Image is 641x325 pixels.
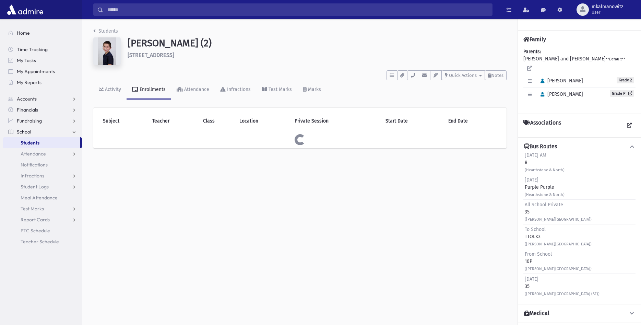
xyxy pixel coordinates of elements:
th: Class [199,113,235,129]
h1: [PERSON_NAME] (2) [128,37,507,49]
button: Bus Routes [523,143,636,150]
b: Parents: [523,49,541,55]
input: Search [103,3,492,16]
div: 8 [525,152,565,173]
a: Grade P [610,90,634,97]
a: Time Tracking [3,44,82,55]
div: Marks [307,86,321,92]
button: Quick Actions [442,70,485,80]
div: [PERSON_NAME] and [PERSON_NAME] [523,48,636,108]
div: 35 [525,276,600,297]
small: ([PERSON_NAME][GEOGRAPHIC_DATA] (SE)) [525,292,600,296]
a: Fundraising [3,115,82,126]
a: Test Marks [3,203,82,214]
span: My Appointments [17,68,55,74]
span: User [592,10,623,15]
a: My Appointments [3,66,82,77]
small: (Hearthstone & North) [525,193,565,197]
a: Enrollments [127,80,171,100]
span: [DATE] [525,276,538,282]
div: Attendance [183,86,209,92]
span: Students [21,140,39,146]
th: Start Date [381,113,444,129]
h4: Family [523,36,546,43]
span: Notifications [21,162,48,168]
span: My Tasks [17,57,36,63]
a: Home [3,27,82,38]
span: mkalmanowitz [592,4,623,10]
small: ([PERSON_NAME][GEOGRAPHIC_DATA]) [525,242,592,246]
small: (Hearthstone & North) [525,168,565,172]
a: PTC Schedule [3,225,82,236]
a: Students [93,28,118,34]
span: Financials [17,107,38,113]
th: Private Session [290,113,381,129]
a: Test Marks [256,80,297,100]
span: From School [525,251,552,257]
img: AdmirePro [5,3,45,16]
span: To School [525,227,546,232]
span: Test Marks [21,206,44,212]
span: Student Logs [21,184,49,190]
div: 10P [525,251,592,272]
a: School [3,126,82,137]
h4: Bus Routes [524,143,557,150]
div: Test Marks [267,86,292,92]
small: ([PERSON_NAME][GEOGRAPHIC_DATA]) [525,217,592,222]
span: School [17,129,31,135]
a: Infractions [3,170,82,181]
a: Student Logs [3,181,82,192]
a: Meal Attendance [3,192,82,203]
span: Accounts [17,96,37,102]
a: View all Associations [623,119,636,132]
a: Report Cards [3,214,82,225]
div: Purple Purple [525,176,565,198]
h6: [STREET_ADDRESS] [128,52,507,58]
a: Activity [93,80,127,100]
div: 35 [525,201,592,223]
span: Attendance [21,151,46,157]
button: Medical [523,310,636,317]
span: All School Private [525,202,563,208]
span: Infractions [21,173,44,179]
a: Notifications [3,159,82,170]
th: Teacher [148,113,199,129]
a: My Reports [3,77,82,88]
a: My Tasks [3,55,82,66]
th: End Date [444,113,501,129]
a: Teacher Schedule [3,236,82,247]
span: Time Tracking [17,46,48,53]
small: ([PERSON_NAME][GEOGRAPHIC_DATA]) [525,267,592,271]
span: My Reports [17,79,41,85]
span: [DATE] [525,177,538,183]
div: Activity [104,86,121,92]
nav: breadcrumb [93,27,118,37]
h4: Medical [524,310,549,317]
div: Infractions [226,86,251,92]
div: Enrollments [138,86,166,92]
span: Grade 2 [617,77,634,83]
span: PTC Schedule [21,228,50,234]
a: Infractions [215,80,256,100]
span: Notes [491,73,503,78]
span: Quick Actions [449,73,477,78]
span: [DATE] AM [525,152,546,158]
a: Students [3,137,80,148]
span: Report Cards [21,217,50,223]
div: TTOLK3 [525,226,592,247]
span: Teacher Schedule [21,239,59,245]
a: Marks [297,80,327,100]
a: Attendance [3,148,82,159]
span: Fundraising [17,118,42,124]
th: Subject [99,113,148,129]
a: Financials [3,104,82,115]
a: Accounts [3,93,82,104]
th: Location [235,113,290,129]
span: [PERSON_NAME] [537,91,583,97]
span: [PERSON_NAME] [537,78,583,84]
span: Meal Attendance [21,195,58,201]
a: Attendance [171,80,215,100]
button: Notes [485,70,507,80]
span: Home [17,30,30,36]
h4: Associations [523,119,561,132]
